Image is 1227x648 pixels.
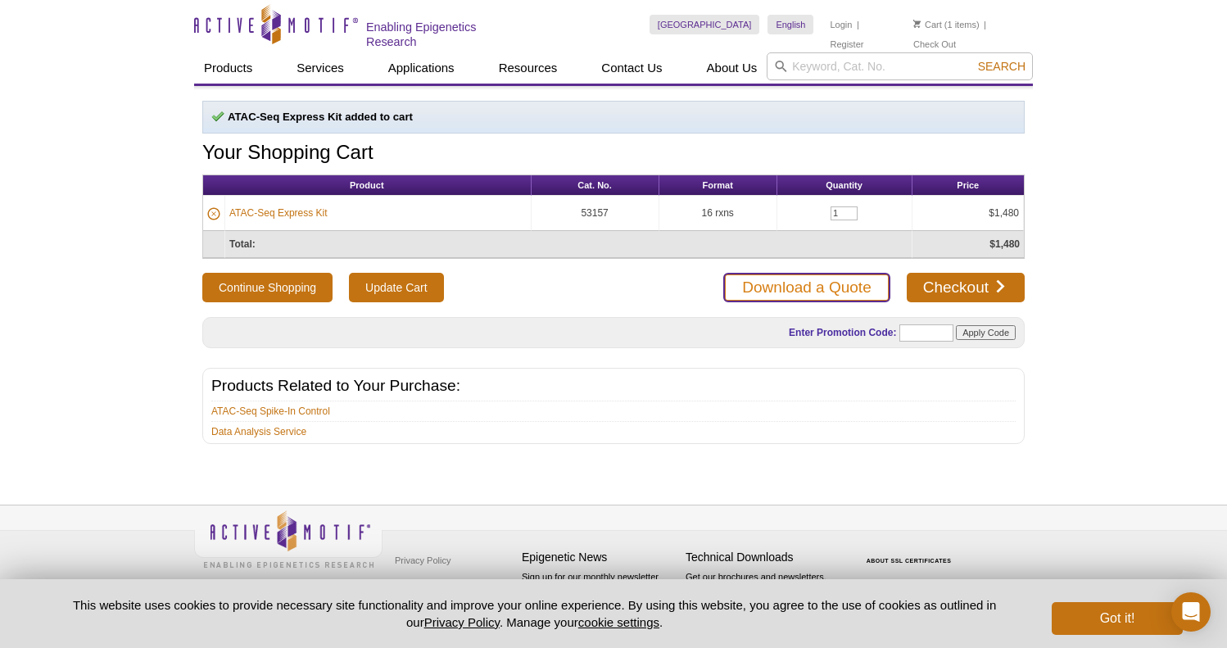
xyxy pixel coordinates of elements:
a: Contact Us [591,52,672,84]
h2: Enabling Epigenetics Research [366,20,529,49]
strong: Total: [229,238,256,250]
button: Got it! [1052,602,1183,635]
a: About Us [697,52,767,84]
td: $1,480 [912,196,1024,231]
a: Services [287,52,354,84]
span: Cat. No. [577,180,612,190]
span: Quantity [826,180,863,190]
button: Continue Shopping [202,273,333,302]
a: Products [194,52,262,84]
p: Get our brochures and newsletters, or request them by mail. [686,570,841,612]
li: (1 items) [913,15,980,34]
h1: Your Shopping Cart [202,142,1025,165]
a: Checkout [907,273,1025,302]
a: Applications [378,52,464,84]
a: English [767,15,813,34]
label: Enter Promotion Code: [787,327,896,338]
a: Terms & Conditions [391,573,477,597]
a: Login [830,19,852,30]
strong: $1,480 [989,238,1020,250]
input: Update Cart [349,273,443,302]
h4: Epigenetic News [522,551,677,564]
a: Check Out [913,39,956,50]
p: ATAC-Seq Express Kit added to cart [211,110,1016,125]
input: Apply Code [956,325,1016,340]
h2: Products Related to Your Purchase: [211,378,1016,393]
p: Sign up for our monthly newsletter highlighting recent publications in the field of epigenetics. [522,570,677,626]
a: Data Analysis Service [211,424,306,439]
img: Active Motif, [194,505,383,572]
a: ATAC-Seq Express Kit [229,206,328,220]
li: | [984,15,986,34]
h4: Technical Downloads [686,551,841,564]
a: Privacy Policy [391,548,455,573]
a: Cart [913,19,942,30]
input: Keyword, Cat. No. [767,52,1033,80]
table: Click to Verify - This site chose Symantec SSL for secure e-commerce and confidential communicati... [849,534,972,570]
a: Download a Quote [723,273,890,302]
img: Your Cart [913,20,921,28]
a: ATAC-Seq Spike-In Control [211,404,330,419]
span: Price [957,180,979,190]
button: Search [973,59,1030,74]
a: Resources [489,52,568,84]
li: | [857,15,859,34]
a: Register [830,39,863,50]
a: [GEOGRAPHIC_DATA] [650,15,760,34]
p: This website uses cookies to provide necessary site functionality and improve your online experie... [44,596,1025,631]
a: ABOUT SSL CERTIFICATES [867,558,952,564]
span: Search [978,60,1026,73]
td: 53157 [532,196,659,231]
span: Format [703,180,733,190]
td: 16 rxns [659,196,777,231]
button: cookie settings [578,615,659,629]
a: Privacy Policy [424,615,500,629]
div: Open Intercom Messenger [1171,592,1211,632]
span: Product [350,180,384,190]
